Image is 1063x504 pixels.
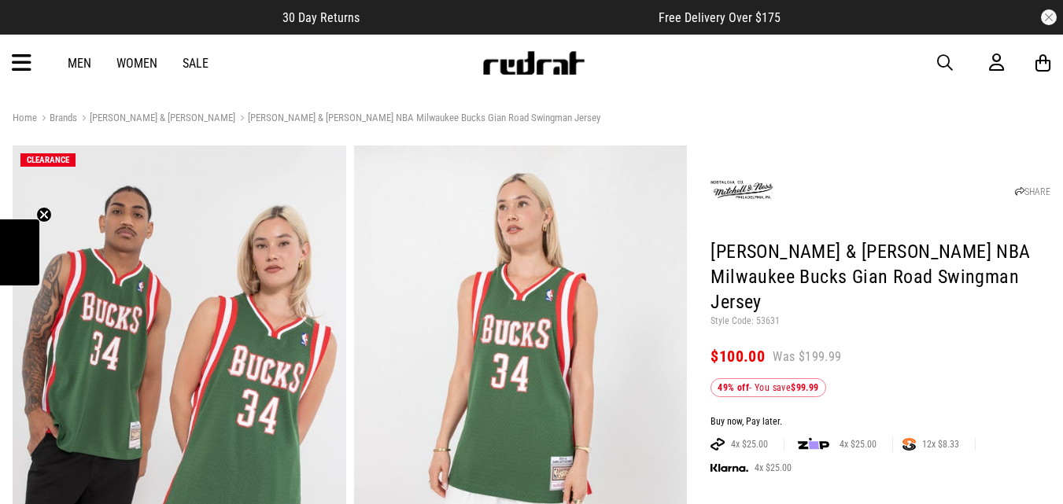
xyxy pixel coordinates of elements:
span: Was $199.99 [773,348,841,366]
b: $99.99 [791,382,818,393]
p: Style Code: 53631 [711,315,1050,328]
button: Close teaser [36,207,52,223]
span: CLEARANCE [27,155,69,165]
a: Brands [37,112,77,127]
a: [PERSON_NAME] & [PERSON_NAME] NBA Milwaukee Bucks Gian Road Swingman Jersey [235,112,600,127]
img: AFTERPAY [711,438,725,451]
b: 49% off [718,382,749,393]
img: Redrat logo [482,51,585,75]
div: - You save [711,378,825,397]
span: $100.00 [711,347,765,366]
div: Buy now, Pay later. [711,416,1050,429]
span: 4x $25.00 [725,438,774,451]
a: Sale [183,56,209,71]
img: SPLITPAY [902,438,916,451]
h1: [PERSON_NAME] & [PERSON_NAME] NBA Milwaukee Bucks Gian Road Swingman Jersey [711,240,1050,315]
img: KLARNA [711,464,748,473]
span: 4x $25.00 [748,462,798,474]
a: Home [13,112,37,123]
span: 4x $25.00 [833,438,883,451]
a: SHARE [1015,186,1050,197]
span: 12x $8.33 [916,438,965,451]
span: Free Delivery Over $175 [659,10,781,25]
a: [PERSON_NAME] & [PERSON_NAME] [77,112,235,127]
img: Mitchell & Ness [711,159,773,222]
iframe: Customer reviews powered by Trustpilot [391,9,627,25]
a: Women [116,56,157,71]
span: 30 Day Returns [282,10,360,25]
img: zip [798,436,829,452]
a: Men [68,56,91,71]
